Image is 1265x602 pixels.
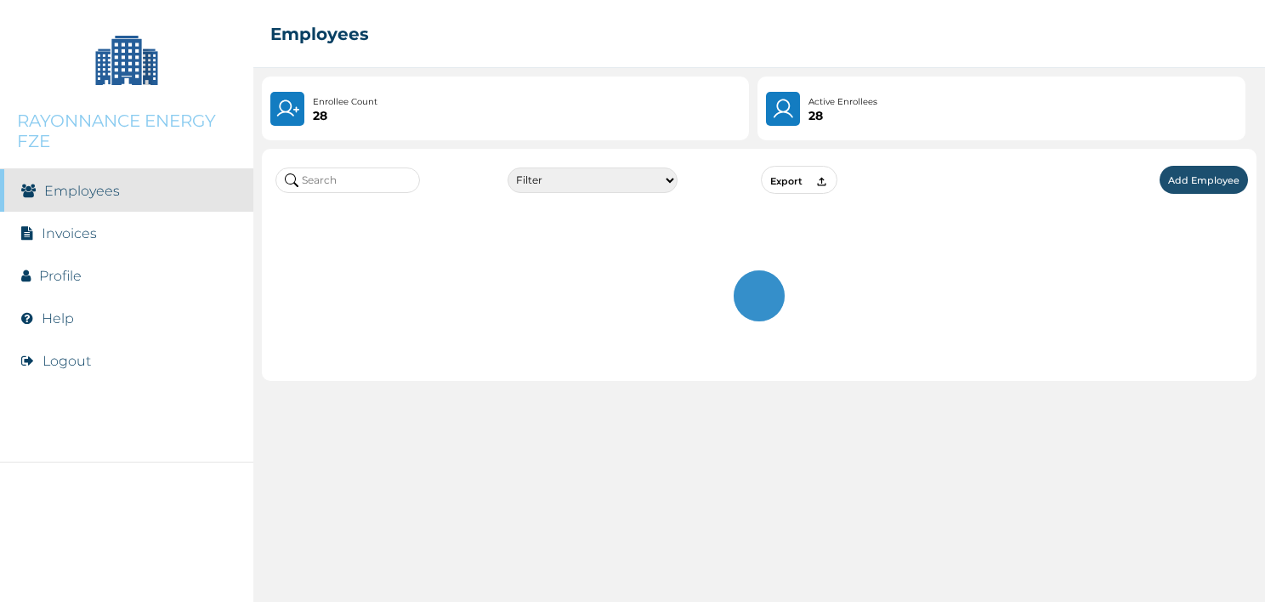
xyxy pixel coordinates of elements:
[17,111,236,151] p: RAYONNANCE ENERGY FZE
[1160,166,1248,194] button: Add Employee
[313,109,377,122] p: 28
[44,183,120,199] a: Employees
[275,168,420,193] input: Search
[761,166,837,194] button: Export
[313,95,377,109] p: Enrollee Count
[808,95,877,109] p: Active Enrollees
[270,24,369,44] h2: Employees
[43,353,91,369] button: Logout
[42,310,74,327] a: Help
[17,559,236,585] img: RelianceHMO's Logo
[39,268,82,284] a: Profile
[771,97,796,121] img: User.4b94733241a7e19f64acd675af8f0752.svg
[808,109,877,122] p: 28
[275,97,299,121] img: UserPlus.219544f25cf47e120833d8d8fc4c9831.svg
[84,17,169,102] img: Company
[42,225,97,241] a: Invoices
